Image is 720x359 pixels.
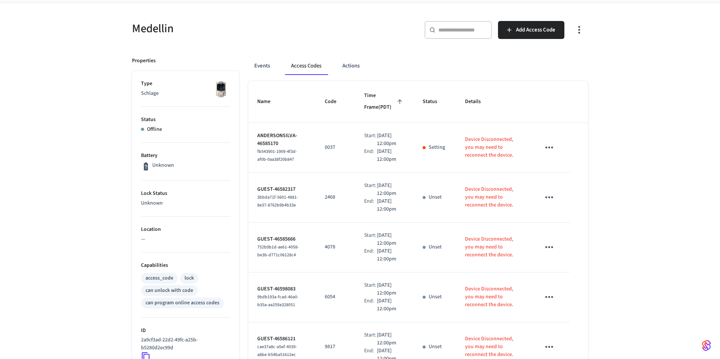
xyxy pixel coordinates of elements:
button: Access Codes [285,57,327,75]
p: Unknown [152,162,174,169]
div: End: [364,297,376,313]
div: Start: [364,232,376,247]
span: cae37a8c-a5ef-4039-a8be-b54ba51612ec [257,344,297,358]
div: lock [184,274,194,282]
button: Events [248,57,276,75]
span: Time Frame(PDT) [364,90,405,114]
p: Unknown [141,199,230,207]
div: Start: [364,331,376,347]
p: GUEST-46598083 [257,285,307,293]
div: can unlock with code [145,287,193,295]
p: [DATE] 12:00pm [377,247,405,263]
span: 3bbda71f-5601-4881-8e37-8762b9b4b33e [257,194,298,208]
p: Schlage [141,90,230,97]
p: GUEST-46586121 [257,335,307,343]
p: Offline [147,126,162,133]
p: 2a9cf3ad-22d2-49fc-a25b-b5280d2ec99d [141,336,227,352]
p: Battery [141,152,230,160]
p: Unset [429,243,442,251]
p: [DATE] 12:00pm [377,197,405,213]
p: Location [141,226,230,233]
span: Add Access Code [516,25,555,35]
p: 0037 [325,144,346,151]
p: — [141,235,230,243]
div: Start: [364,281,376,297]
div: can program online access codes [145,299,219,307]
p: [DATE] 12:00pm [377,232,405,247]
button: Add Access Code [498,21,564,39]
img: SeamLogoGradient.69752ec5.svg [702,340,711,352]
p: [DATE] 12:00pm [377,148,405,163]
p: [DATE] 12:00pm [377,281,405,297]
p: Device Disconnected, you may need to reconnect the device. [465,185,522,209]
p: Lock Status [141,190,230,197]
span: 9bdb193a-fcad-46a0-b35a-aa259a328051 [257,294,298,308]
p: Unset [429,343,442,351]
p: Setting [429,144,445,151]
p: 9817 [325,343,346,351]
span: Details [465,96,490,108]
p: GUEST-46585666 [257,235,307,243]
p: 6054 [325,293,346,301]
div: access_code [145,274,173,282]
p: ID [141,327,230,335]
div: Start: [364,182,376,197]
h5: Medellin [132,21,355,36]
p: [DATE] 12:00pm [377,132,405,148]
div: End: [364,247,376,263]
p: Device Disconnected, you may need to reconnect the device. [465,136,522,159]
span: fb543901-1909-4f3d-af0b-0aa38f20b847 [257,148,297,163]
p: Device Disconnected, you may need to reconnect the device. [465,235,522,259]
button: Actions [336,57,366,75]
img: Schlage Sense Smart Deadbolt with Camelot Trim, Front [211,80,230,99]
p: ANDERSONSILVA-46585170 [257,132,307,148]
div: End: [364,148,376,163]
p: [DATE] 12:00pm [377,297,405,313]
p: Type [141,80,230,88]
p: GUEST-46582317 [257,185,307,193]
p: Unset [429,193,442,201]
p: Device Disconnected, you may need to reconnect the device. [465,335,522,359]
p: [DATE] 12:00pm [377,331,405,347]
span: Status [423,96,447,108]
p: Capabilities [141,262,230,269]
p: [DATE] 12:00pm [377,182,405,197]
p: Status [141,116,230,124]
div: End: [364,197,376,213]
p: Device Disconnected, you may need to reconnect the device. [465,285,522,309]
span: 752b9b1d-ae61-4058-be3b-d771c06128c4 [257,244,299,258]
span: Code [325,96,346,108]
p: 4078 [325,243,346,251]
p: Unset [429,293,442,301]
div: Start: [364,132,376,148]
span: Name [257,96,280,108]
div: ant example [248,57,588,75]
p: Properties [132,57,156,65]
p: 2468 [325,193,346,201]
